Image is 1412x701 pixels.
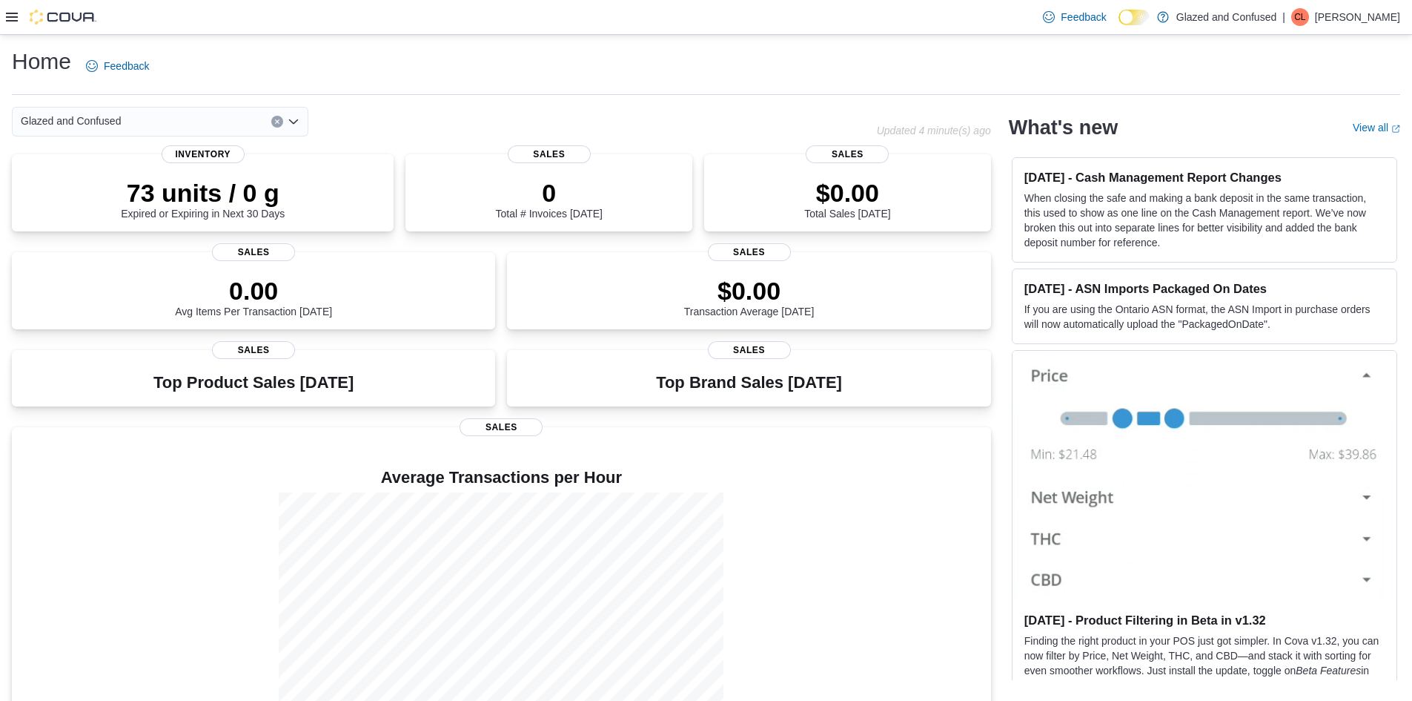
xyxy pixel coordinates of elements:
[121,178,285,220] div: Expired or Expiring in Next 30 Days
[508,145,591,163] span: Sales
[104,59,149,73] span: Feedback
[1024,613,1385,628] h3: [DATE] - Product Filtering in Beta in v1.32
[1024,281,1385,296] h3: [DATE] - ASN Imports Packaged On Dates
[1024,302,1385,332] p: If you are using the Ontario ASN format, the ASN Import in purchase orders will now automatically...
[804,178,890,220] div: Total Sales [DATE]
[288,116,299,128] button: Open list of options
[175,276,332,317] div: Avg Items Per Transaction [DATE]
[877,125,991,136] p: Updated 4 minute(s) ago
[1037,2,1112,32] a: Feedback
[1118,10,1150,25] input: Dark Mode
[1118,25,1119,26] span: Dark Mode
[708,243,791,261] span: Sales
[496,178,603,208] p: 0
[1353,122,1400,134] a: View allExternal link
[1024,191,1385,250] p: When closing the safe and making a bank deposit in the same transaction, this used to show as one...
[80,51,155,81] a: Feedback
[1391,125,1400,134] svg: External link
[1291,8,1309,26] div: Chad Lacy
[1294,8,1305,26] span: CL
[1296,665,1361,677] em: Beta Features
[1061,10,1106,24] span: Feedback
[1176,8,1276,26] p: Glazed and Confused
[21,112,121,130] span: Glazed and Confused
[806,145,889,163] span: Sales
[12,47,71,76] h1: Home
[1024,170,1385,185] h3: [DATE] - Cash Management Report Changes
[162,145,245,163] span: Inventory
[153,374,354,392] h3: Top Product Sales [DATE]
[175,276,332,306] p: 0.00
[1009,116,1118,139] h2: What's new
[684,276,815,306] p: $0.00
[656,374,842,392] h3: Top Brand Sales [DATE]
[684,276,815,317] div: Transaction Average [DATE]
[212,341,295,359] span: Sales
[30,10,96,24] img: Cova
[121,178,285,208] p: 73 units / 0 g
[1315,8,1400,26] p: [PERSON_NAME]
[460,418,543,436] span: Sales
[804,178,890,208] p: $0.00
[1282,8,1285,26] p: |
[212,243,295,261] span: Sales
[496,178,603,220] div: Total # Invoices [DATE]
[271,116,283,128] button: Clear input
[24,469,979,487] h4: Average Transactions per Hour
[708,341,791,359] span: Sales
